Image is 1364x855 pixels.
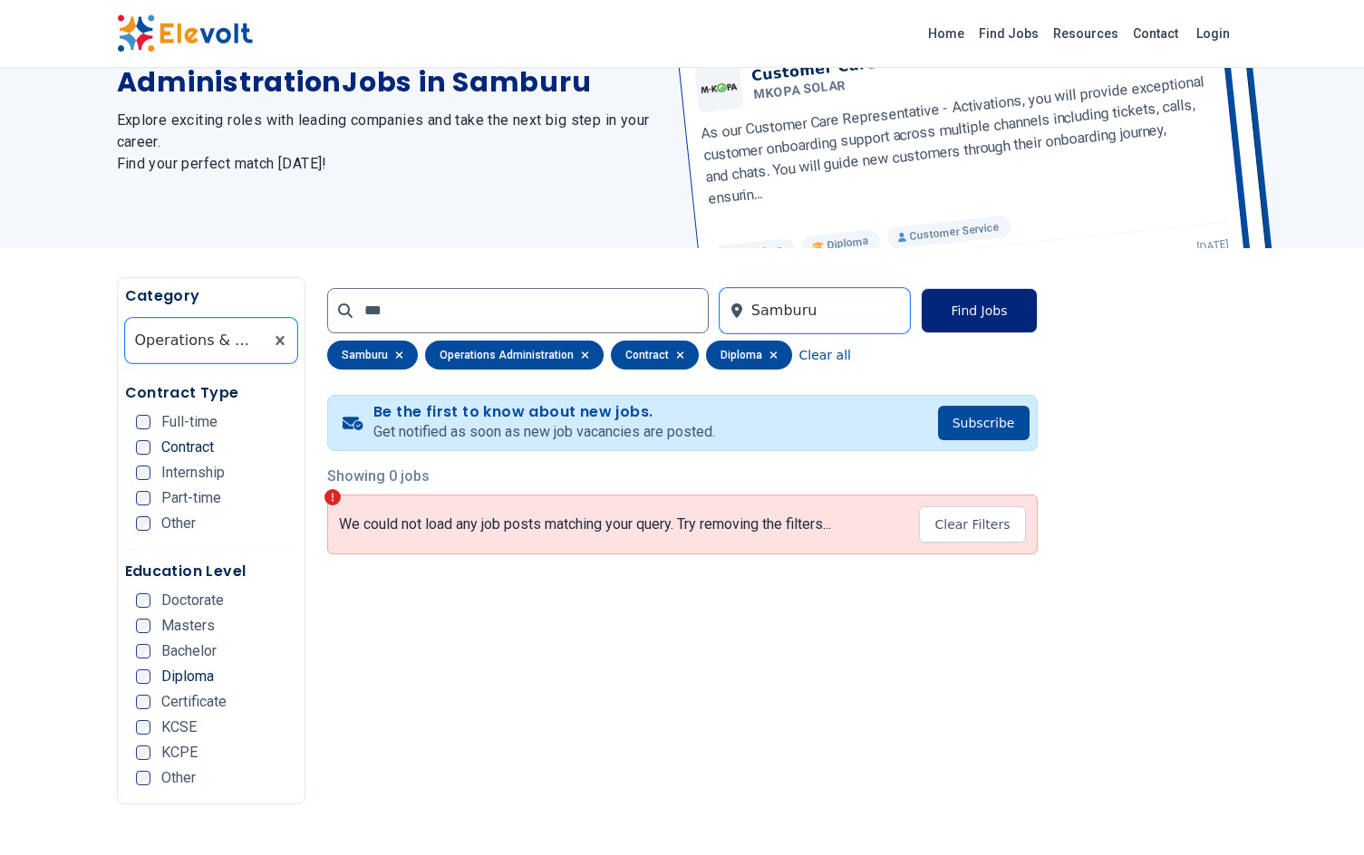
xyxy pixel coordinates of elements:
input: Certificate [136,695,150,709]
p: Get notified as soon as new job vacancies are posted. [373,421,715,443]
h5: Education Level [125,561,297,582]
input: Masters [136,619,150,633]
h5: Category [125,285,297,307]
div: samburu [327,341,418,370]
h2: Explore exciting roles with leading companies and take the next big step in your career. Find you... [117,110,661,175]
span: Other [161,516,196,531]
input: KCSE [136,720,150,735]
input: Bachelor [136,644,150,658]
span: Doctorate [161,593,224,608]
span: Contract [161,440,214,455]
a: Resources [1046,19,1126,48]
div: diploma [706,341,792,370]
input: KCPE [136,745,150,760]
span: Part-time [161,491,221,505]
h5: Contract Type [125,382,297,404]
p: Showing 0 jobs [327,466,1038,487]
h1: The Latest Operations Administration Jobs in Samburu [117,34,661,99]
iframe: Chat Widget [1273,768,1364,855]
input: Other [136,771,150,785]
button: Find Jobs [921,288,1037,333]
input: Full-time [136,415,150,429]
input: Doctorate [136,593,150,608]
input: Internship [136,466,150,480]
span: Certificate [161,695,227,709]
div: contract [611,341,699,370]
p: We could not load any job posts matching your query. Try removing the filters... [339,515,831,533]
span: KCSE [161,720,197,735]
span: KCPE [161,745,198,760]
input: Diploma [136,669,150,684]
span: Internship [161,466,225,480]
input: Part-time [136,491,150,505]
a: Home [921,19,972,48]
input: Other [136,516,150,531]
span: Full-time [161,415,218,429]
span: Diploma [161,669,214,684]
a: Find Jobs [972,19,1046,48]
button: Subscribe [938,406,1030,440]
a: Contact [1126,19,1185,48]
div: operations administration [425,341,604,370]
h4: Be the first to know about new jobs. [373,403,715,421]
button: Clear Filters [919,506,1025,543]
span: Bachelor [161,644,217,658]
input: Contract [136,440,150,455]
img: Elevolt [117,14,253,53]
a: Login [1185,15,1241,52]
button: Clear all [799,341,851,370]
span: Masters [161,619,215,633]
span: Other [161,771,196,785]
